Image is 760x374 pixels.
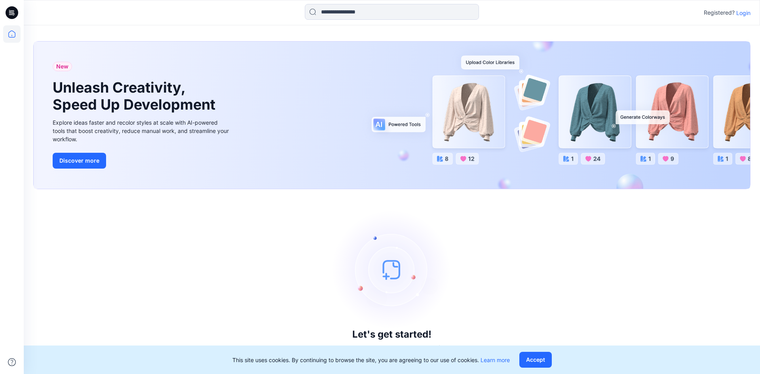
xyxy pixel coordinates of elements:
p: Click New to add a style or create a folder. [327,343,457,353]
p: Login [736,9,750,17]
span: New [56,62,68,71]
img: empty-state-image.svg [332,210,451,329]
button: Discover more [53,153,106,169]
h3: Let's get started! [352,329,431,340]
button: Accept [519,352,552,368]
div: Explore ideas faster and recolor styles at scale with AI-powered tools that boost creativity, red... [53,118,231,143]
a: Learn more [481,357,510,363]
a: Discover more [53,153,231,169]
p: Registered? [704,8,735,17]
h1: Unleash Creativity, Speed Up Development [53,79,219,113]
p: This site uses cookies. By continuing to browse the site, you are agreeing to our use of cookies. [232,356,510,364]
